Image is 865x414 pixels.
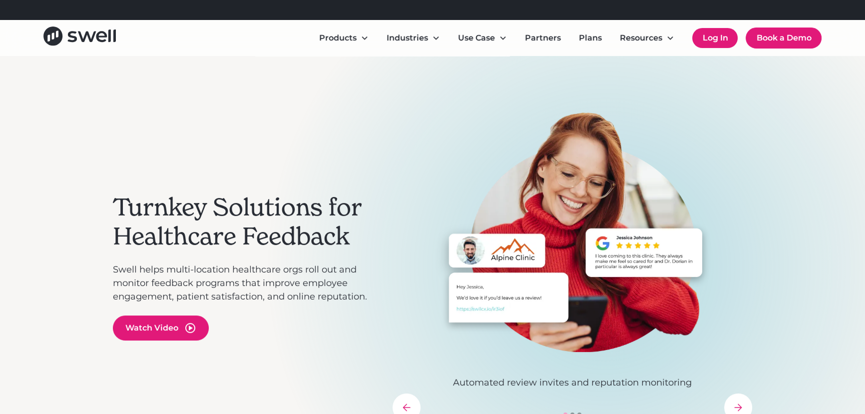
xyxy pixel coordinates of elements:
p: Automated review invites and reputation monitoring [393,376,752,389]
a: Book a Demo [746,27,822,48]
div: Use Case [450,28,515,48]
div: Resources [612,28,682,48]
div: Products [319,32,357,44]
div: Use Case [458,32,495,44]
iframe: Chat Widget [815,366,865,414]
h2: Turnkey Solutions for Healthcare Feedback [113,193,383,250]
div: Products [311,28,377,48]
div: Industries [387,32,428,44]
a: home [43,26,116,49]
p: Swell helps multi-location healthcare orgs roll out and monitor feedback programs that improve em... [113,263,383,303]
div: Industries [379,28,448,48]
a: Plans [571,28,610,48]
a: Partners [517,28,569,48]
a: open lightbox [113,315,209,340]
div: Resources [620,32,662,44]
div: Watch Video [125,322,178,334]
a: Log In [692,28,738,48]
div: 1 of 3 [393,112,752,389]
